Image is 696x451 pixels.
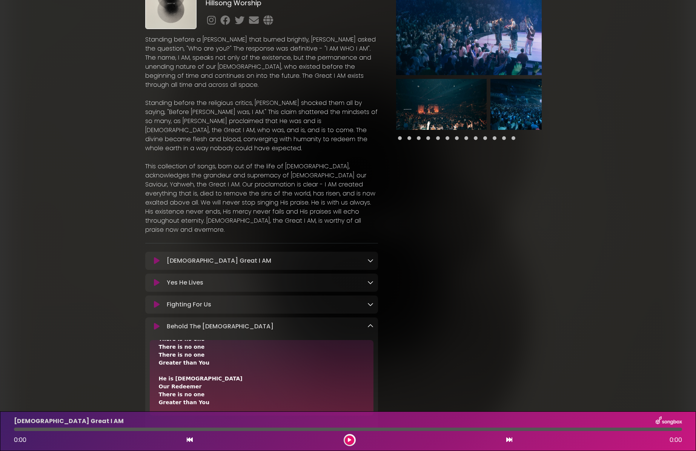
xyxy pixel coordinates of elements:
p: Behold The [DEMOGRAPHIC_DATA] [167,322,273,331]
p: Standing before the religious critics, [PERSON_NAME] shocked them all by saying, "Before [PERSON_... [145,99,378,153]
p: [DEMOGRAPHIC_DATA] Great I AM [167,256,271,265]
p: Standing before a [PERSON_NAME] that burned brightly, [PERSON_NAME] asked the question, "Who are ... [145,35,378,89]
p: This collection of songs, born out of the life of [DEMOGRAPHIC_DATA], acknowledges the grandeur a... [145,162,378,234]
img: gTufBB9xTMeUqoSkXQIa [490,79,581,130]
img: songbox-logo-white.png [656,416,682,426]
span: 0:00 [670,436,682,445]
img: LQCBXbZlSEmSu9XS9bIf [396,79,487,130]
p: Fighting For Us [167,300,211,309]
p: Yes He Lives [167,278,203,287]
span: 0:00 [14,436,26,444]
p: [DEMOGRAPHIC_DATA] Great I AM [14,417,124,426]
